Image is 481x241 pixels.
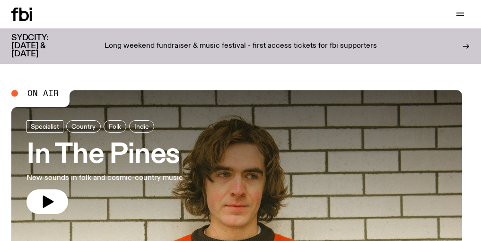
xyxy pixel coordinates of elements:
[104,120,126,133] a: Folk
[71,123,96,130] span: Country
[26,120,63,133] a: Specialist
[26,172,183,184] p: New sounds in folk and cosmic-country music
[105,42,377,51] p: Long weekend fundraiser & music festival - first access tickets for fbi supporters
[129,120,154,133] a: Indie
[27,89,59,98] span: On Air
[134,123,149,130] span: Indie
[11,34,72,58] h3: SYDCITY: [DATE] & [DATE]
[26,142,183,169] h3: In The Pines
[66,120,101,133] a: Country
[31,123,59,130] span: Specialist
[26,120,183,214] a: In The PinesNew sounds in folk and cosmic-country music
[109,123,121,130] span: Folk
